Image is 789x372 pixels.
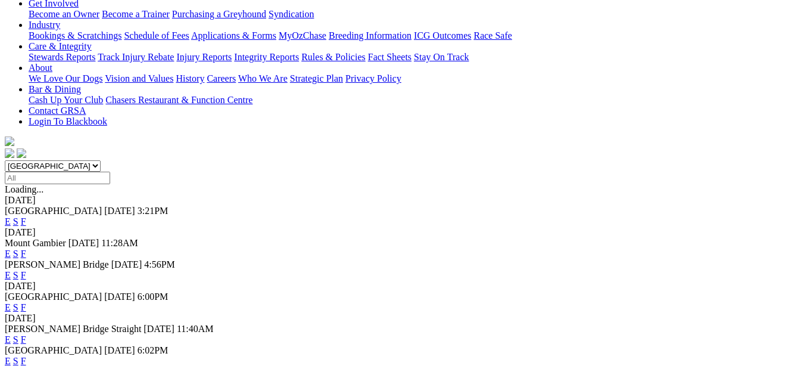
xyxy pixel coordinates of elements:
[414,52,469,62] a: Stay On Track
[21,334,26,345] a: F
[29,52,784,63] div: Care & Integrity
[269,9,314,19] a: Syndication
[29,116,107,126] a: Login To Blackbook
[5,292,102,302] span: [GEOGRAPHIC_DATA]
[29,9,99,19] a: Become an Owner
[138,292,169,302] span: 6:00PM
[172,9,266,19] a: Purchasing a Greyhound
[29,41,92,51] a: Care & Integrity
[5,137,14,146] img: logo-grsa-white.png
[5,302,11,312] a: E
[104,345,135,355] span: [DATE]
[104,206,135,216] span: [DATE]
[5,249,11,259] a: E
[13,302,18,312] a: S
[29,73,784,84] div: About
[29,84,81,94] a: Bar & Dining
[29,9,784,20] div: Get Involved
[17,148,26,158] img: twitter.svg
[21,249,26,259] a: F
[111,259,142,269] span: [DATE]
[68,238,99,248] span: [DATE]
[144,259,175,269] span: 4:56PM
[5,356,11,366] a: E
[5,148,14,158] img: facebook.svg
[5,345,102,355] span: [GEOGRAPHIC_DATA]
[5,334,11,345] a: E
[98,52,174,62] a: Track Injury Rebate
[124,30,189,41] a: Schedule of Fees
[176,52,232,62] a: Injury Reports
[29,52,95,62] a: Stewards Reports
[13,270,18,280] a: S
[329,30,411,41] a: Breeding Information
[5,238,66,248] span: Mount Gambier
[177,324,214,334] span: 11:40AM
[29,20,60,30] a: Industry
[21,356,26,366] a: F
[5,227,784,238] div: [DATE]
[238,73,288,83] a: Who We Are
[5,313,784,324] div: [DATE]
[102,9,170,19] a: Become a Trainer
[13,249,18,259] a: S
[138,206,169,216] span: 3:21PM
[5,195,784,206] div: [DATE]
[29,106,86,116] a: Contact GRSA
[5,206,102,216] span: [GEOGRAPHIC_DATA]
[105,73,173,83] a: Vision and Values
[144,324,174,334] span: [DATE]
[13,216,18,227] a: S
[29,95,103,105] a: Cash Up Your Club
[29,73,102,83] a: We Love Our Dogs
[191,30,276,41] a: Applications & Forms
[29,30,784,41] div: Industry
[29,30,121,41] a: Bookings & Scratchings
[105,95,252,105] a: Chasers Restaurant & Function Centre
[5,172,110,184] input: Select date
[301,52,366,62] a: Rules & Policies
[138,345,169,355] span: 6:02PM
[21,216,26,227] a: F
[279,30,326,41] a: MyOzChase
[414,30,471,41] a: ICG Outcomes
[29,63,52,73] a: About
[290,73,343,83] a: Strategic Plan
[5,281,784,292] div: [DATE]
[21,270,26,280] a: F
[5,216,11,227] a: E
[5,184,43,194] span: Loading...
[207,73,236,83] a: Careers
[13,356,18,366] a: S
[5,324,141,334] span: [PERSON_NAME] Bridge Straight
[345,73,401,83] a: Privacy Policy
[368,52,411,62] a: Fact Sheets
[5,270,11,280] a: E
[29,95,784,106] div: Bar & Dining
[21,302,26,312] a: F
[176,73,204,83] a: History
[473,30,512,41] a: Race Safe
[13,334,18,345] a: S
[234,52,299,62] a: Integrity Reports
[104,292,135,302] span: [DATE]
[5,259,109,269] span: [PERSON_NAME] Bridge
[101,238,138,248] span: 11:28AM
